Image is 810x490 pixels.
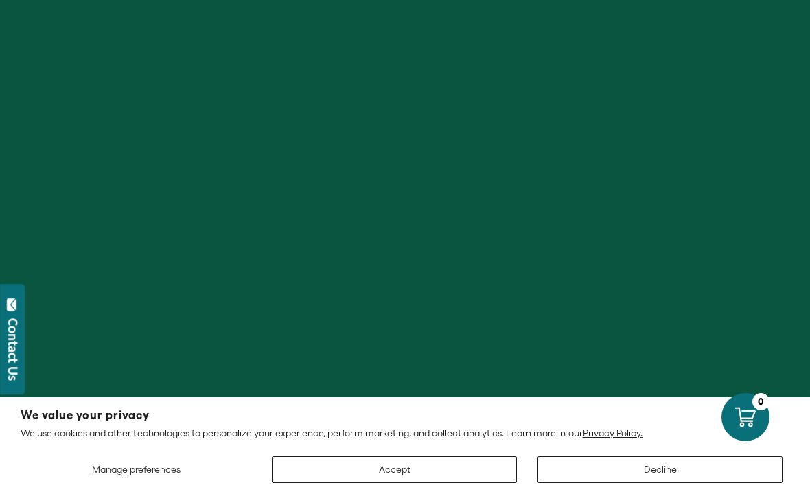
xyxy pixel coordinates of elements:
p: We use cookies and other technologies to personalize your experience, perform marketing, and coll... [21,427,789,439]
button: Accept [272,456,517,483]
div: 0 [752,393,769,410]
h2: We value your privacy [21,410,789,421]
div: Contact Us [6,318,20,381]
a: Privacy Policy. [583,427,643,438]
button: Manage preferences [21,456,251,483]
span: Manage preferences [92,464,181,475]
button: Decline [537,456,783,483]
